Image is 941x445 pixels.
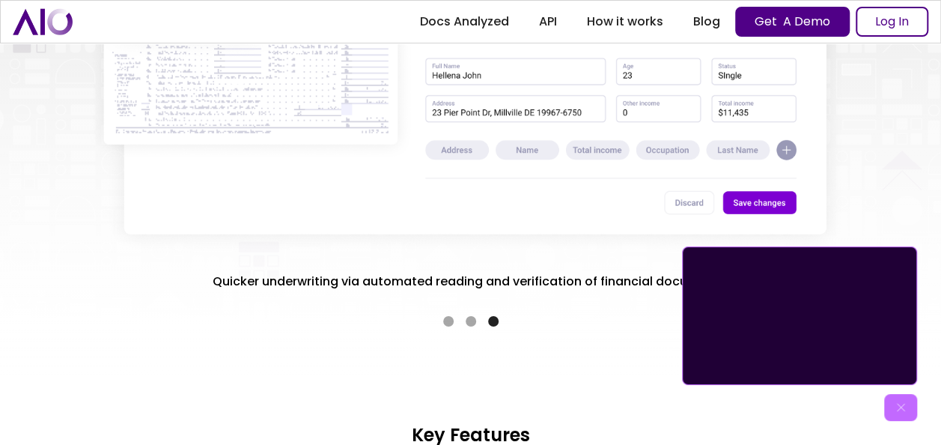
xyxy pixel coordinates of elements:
a: How it works [572,8,678,35]
iframe: AIO - powering financial decision making [689,253,910,378]
a: Get A Demo [735,7,850,37]
div: Show slide 3 of 3 [488,316,499,327]
div: Show slide 1 of 3 [443,316,454,327]
div: Show slide 2 of 3 [466,316,476,327]
h5: Quicker underwriting via automated reading and verification of financial documents. [213,273,729,290]
a: API [524,8,572,35]
a: home [13,8,73,34]
a: Log In [856,7,928,37]
a: Blog [678,8,735,35]
a: Docs Analyzed [405,8,524,35]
